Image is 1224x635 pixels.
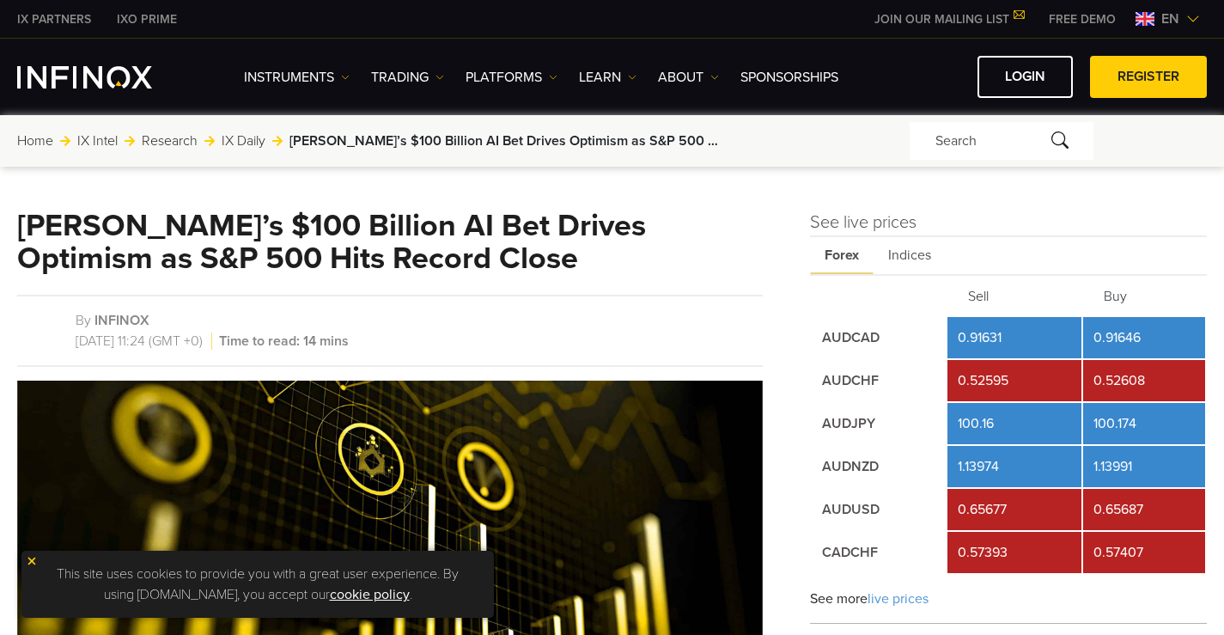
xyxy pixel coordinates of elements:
a: TRADING [371,67,444,88]
h1: Nvidia’s $100 Billion AI Bet Drives Optimism as S&P 500 Hits Record Close [17,210,763,275]
a: Home [17,131,53,151]
div: See more [810,575,1207,624]
td: CADCHF [812,532,946,573]
span: [DATE] 11:24 (GMT +0) [76,333,212,350]
th: Sell [947,278,1081,315]
th: Buy [1083,278,1205,315]
td: AUDCAD [812,317,946,358]
span: Time to read: 14 mins [216,333,349,350]
a: PLATFORMS [466,67,557,88]
img: arrow-right [125,136,135,146]
span: By [76,312,91,329]
a: ABOUT [658,67,719,88]
td: 1.13991 [1083,446,1205,487]
h4: See live prices [810,210,1207,235]
a: cookie policy [330,586,410,603]
span: live prices [868,590,929,608]
img: yellow close icon [26,555,38,567]
td: 0.52595 [947,360,1081,401]
a: LOGIN [977,56,1073,98]
a: REGISTER [1090,56,1207,98]
div: Search [910,122,1093,160]
a: INFINOX [4,10,104,28]
td: 0.52608 [1083,360,1205,401]
td: 0.57393 [947,532,1081,573]
a: INFINOX [104,10,190,28]
a: SPONSORSHIPS [740,67,838,88]
a: INFINOX Logo [17,66,192,89]
a: JOIN OUR MAILING LIST [862,12,1036,27]
a: INFINOX MENU [1036,10,1129,28]
img: arrow-right [272,136,283,146]
td: 0.91646 [1083,317,1205,358]
a: Research [142,131,198,151]
p: This site uses cookies to provide you with a great user experience. By using [DOMAIN_NAME], you a... [30,559,485,609]
td: 1.13974 [947,446,1081,487]
span: [PERSON_NAME]’s $100 Billion AI Bet Drives Optimism as S&P 500 Hits Record Close [289,131,719,151]
td: AUDJPY [812,403,946,444]
img: arrow-right [204,136,215,146]
span: Indices [874,237,946,274]
a: IX Intel [77,131,118,151]
td: 100.16 [947,403,1081,444]
td: 100.174 [1083,403,1205,444]
a: Learn [579,67,636,88]
td: AUDUSD [812,489,946,530]
span: Forex [810,237,874,274]
td: 0.65687 [1083,489,1205,530]
a: Instruments [244,67,350,88]
td: AUDCHF [812,360,946,401]
span: en [1154,9,1186,29]
td: 0.57407 [1083,532,1205,573]
td: 0.91631 [947,317,1081,358]
td: AUDNZD [812,446,946,487]
td: 0.65677 [947,489,1081,530]
a: INFINOX [94,312,149,329]
img: arrow-right [60,136,70,146]
a: IX Daily [222,131,265,151]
